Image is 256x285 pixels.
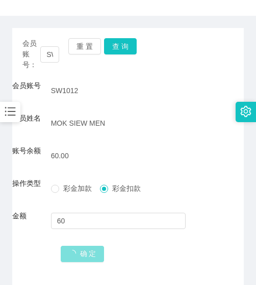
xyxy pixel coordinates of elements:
[12,81,41,90] label: 会员账号
[12,114,41,122] label: 会员姓名
[51,152,69,160] span: 60.00
[12,212,27,220] label: 金额
[40,46,59,63] input: 会员账号
[68,38,101,54] button: 重 置
[51,119,106,127] span: MOK SIEW MEN
[22,38,40,70] span: 会员账号：
[4,105,17,118] i: 图标: bars
[240,106,251,117] i: 图标: setting
[104,38,137,54] button: 查 询
[12,179,41,187] label: 操作类型
[51,213,186,229] input: 请输入
[59,184,96,192] span: 彩金加款
[51,87,79,95] span: SW1012
[108,184,145,192] span: 彩金扣款
[12,147,41,155] label: 账号余额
